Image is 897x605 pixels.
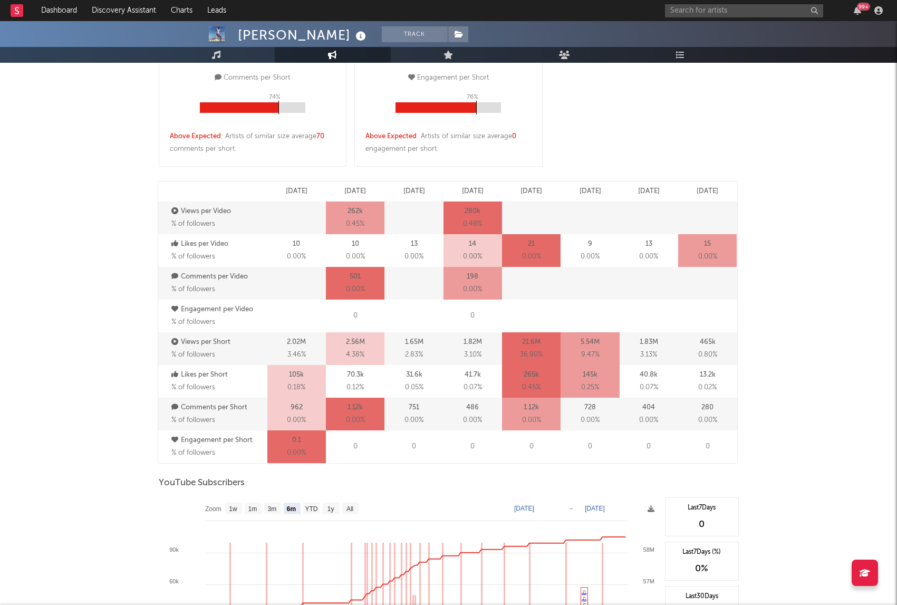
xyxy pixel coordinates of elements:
[215,72,290,84] div: Comments per Short
[289,369,304,381] p: 105k
[583,369,597,381] p: 145k
[408,72,489,84] div: Engagement per Short
[347,369,364,381] p: 70.3k
[326,300,384,332] div: 0
[286,505,295,513] text: 6m
[464,381,482,394] span: 0.07 %
[469,238,476,251] p: 14
[443,300,502,332] div: 0
[520,349,543,361] span: 36.90 %
[171,417,215,424] span: % of followers
[316,133,324,140] span: 70
[346,381,364,394] span: 0.12 %
[287,414,306,427] span: 0.00 %
[462,185,484,198] p: [DATE]
[346,414,365,427] span: 0.00 %
[409,401,419,414] p: 751
[620,430,678,463] div: 0
[293,238,300,251] p: 10
[346,218,364,231] span: 0.45 %
[467,91,478,103] p: 76 %
[404,414,423,427] span: 0.00 %
[854,6,861,15] button: 99+
[464,336,482,349] p: 1.82M
[382,26,448,42] button: Track
[443,430,502,463] div: 0
[580,185,601,198] p: [DATE]
[287,447,306,459] span: 0.00 %
[581,414,600,427] span: 0.00 %
[585,505,605,512] text: [DATE]
[700,336,716,349] p: 465k
[305,505,317,513] text: YTD
[638,185,660,198] p: [DATE]
[524,401,539,414] p: 1.12k
[671,548,733,557] div: Last 7 Days (%)
[528,238,535,251] p: 21
[171,336,265,349] p: Views per Short
[171,205,265,218] p: Views per Video
[640,369,658,381] p: 40.8k
[640,349,657,361] span: 3.13 %
[581,336,600,349] p: 5.54M
[365,130,532,156] div: : Artists of similar size average engagement per short .
[640,381,658,394] span: 0.07 %
[582,589,586,595] a: ♫
[567,505,574,512] text: →
[639,414,658,427] span: 0.00 %
[286,185,307,198] p: [DATE]
[463,414,482,427] span: 0.00 %
[350,271,361,283] p: 501
[522,251,541,263] span: 0.00 %
[248,505,257,513] text: 1m
[171,286,215,293] span: % of followers
[643,578,654,584] text: 57M
[238,26,369,44] div: [PERSON_NAME]
[581,349,600,361] span: 9.47 %
[701,401,713,414] p: 280
[405,349,423,361] span: 2.83 %
[287,251,306,263] span: 0.00 %
[267,505,276,513] text: 3m
[403,185,425,198] p: [DATE]
[171,434,265,447] p: Engagement per Short
[346,251,365,263] span: 0.00 %
[171,253,215,260] span: % of followers
[348,401,363,414] p: 1.12k
[346,336,365,349] p: 2.56M
[159,477,245,489] span: YouTube Subscribers
[465,369,481,381] p: 41.7k
[671,592,733,601] div: Last 30 Days
[170,130,336,156] div: : Artists of similar size average comments per short .
[502,430,561,463] div: 0
[645,238,652,251] p: 13
[581,251,600,263] span: 0.00 %
[520,185,542,198] p: [DATE]
[463,218,482,231] span: 0.48 %
[291,401,303,414] p: 962
[698,349,717,361] span: 0.80 %
[561,430,619,463] div: 0
[514,505,534,512] text: [DATE]
[269,91,281,103] p: 74 %
[346,505,353,513] text: All
[287,349,306,361] span: 3.46 %
[171,220,215,227] span: % of followers
[671,503,733,513] div: Last 7 Days
[671,518,733,531] div: 0
[678,430,737,463] div: 0
[287,336,306,349] p: 2.02M
[466,401,479,414] p: 486
[327,505,334,513] text: 1y
[405,381,423,394] span: 0.05 %
[698,414,717,427] span: 0.00 %
[524,369,539,381] p: 265k
[326,430,384,463] div: 0
[639,251,658,263] span: 0.00 %
[698,251,717,263] span: 0.00 %
[292,434,301,447] p: 0.1
[404,251,423,263] span: 0.00 %
[700,369,716,381] p: 13.2k
[384,430,443,463] div: 0
[171,351,215,358] span: % of followers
